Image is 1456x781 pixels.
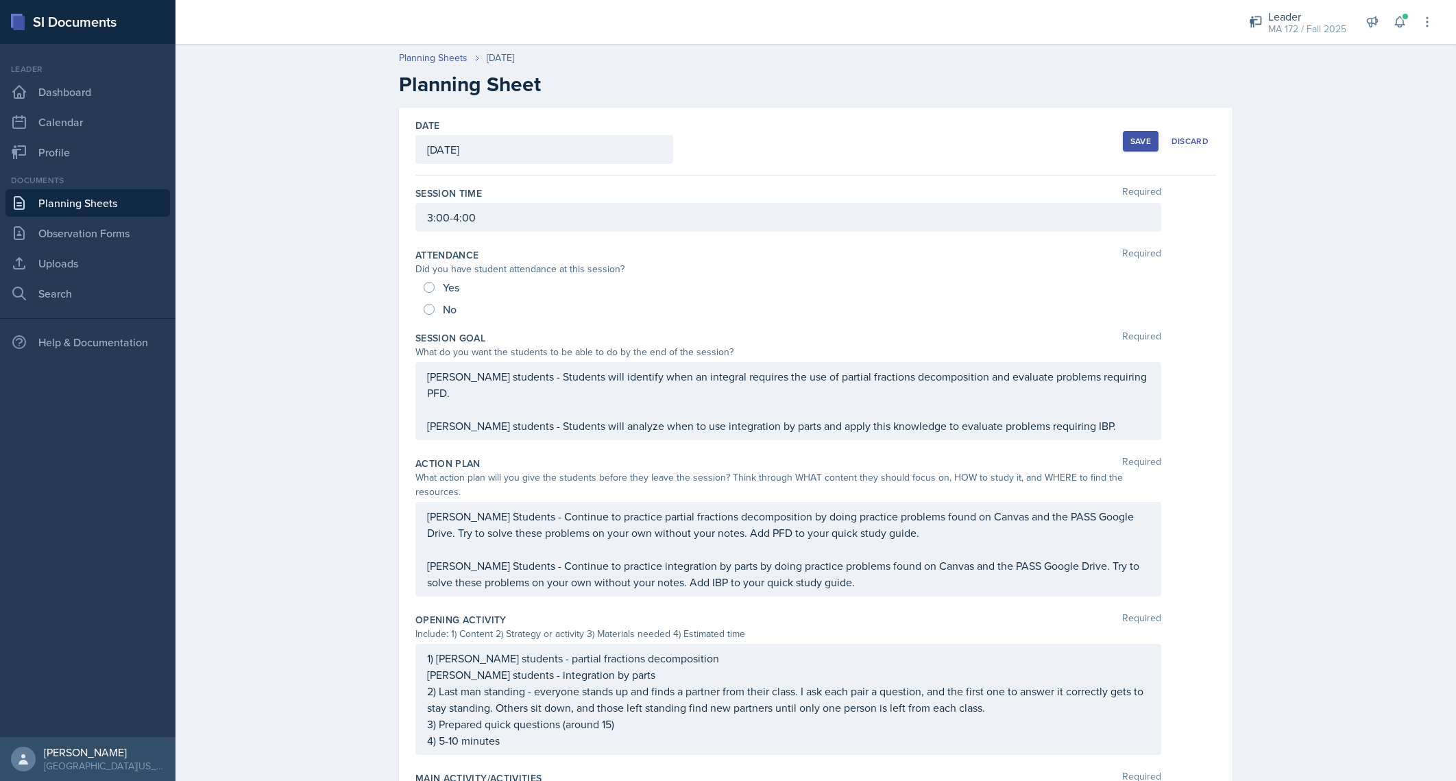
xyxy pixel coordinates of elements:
a: Planning Sheets [5,189,170,217]
div: Leader [5,63,170,75]
a: Calendar [5,108,170,136]
p: 1) [PERSON_NAME] students - partial fractions decomposition [427,650,1150,666]
span: Required [1122,187,1161,200]
a: Observation Forms [5,219,170,247]
span: Required [1122,457,1161,470]
p: [PERSON_NAME] students - Students will analyze when to use integration by parts and apply this kn... [427,418,1150,434]
div: Did you have student attendance at this session? [415,262,1161,276]
div: Save [1130,136,1151,147]
label: Action Plan [415,457,481,470]
button: Discard [1164,131,1216,152]
span: Yes [443,280,459,294]
div: [PERSON_NAME] [44,745,165,759]
h2: Planning Sheet [399,72,1233,97]
p: 2) Last man standing - everyone stands up and finds a partner from their class. I ask each pair a... [427,683,1150,716]
div: [GEOGRAPHIC_DATA][US_STATE] in [GEOGRAPHIC_DATA] [44,759,165,773]
div: [DATE] [487,51,514,65]
p: 4) 5-10 minutes [427,732,1150,749]
span: Required [1122,613,1161,627]
a: Profile [5,139,170,166]
label: Date [415,119,439,132]
a: Uploads [5,250,170,277]
label: Session Goal [415,331,485,345]
div: Documents [5,174,170,187]
label: Session Time [415,187,482,200]
div: What action plan will you give the students before they leave the session? Think through WHAT con... [415,470,1161,499]
span: No [443,302,457,316]
p: 3:00-4:00 [427,209,1150,226]
p: [PERSON_NAME] Students - Continue to practice partial fractions decomposition by doing practice p... [427,508,1150,541]
span: Required [1122,248,1161,262]
p: 3) Prepared quick questions (around 15) [427,716,1150,732]
p: [PERSON_NAME] students - Students will identify when an integral requires the use of partial frac... [427,368,1150,401]
p: [PERSON_NAME] Students - Continue to practice integration by parts by doing practice problems fou... [427,557,1150,590]
div: Leader [1268,8,1346,25]
div: Include: 1) Content 2) Strategy or activity 3) Materials needed 4) Estimated time [415,627,1161,641]
a: Dashboard [5,78,170,106]
div: Help & Documentation [5,328,170,356]
a: Search [5,280,170,307]
span: Required [1122,331,1161,345]
button: Save [1123,131,1158,152]
p: [PERSON_NAME] students - integration by parts [427,666,1150,683]
div: What do you want the students to be able to do by the end of the session? [415,345,1161,359]
label: Attendance [415,248,479,262]
label: Opening Activity [415,613,507,627]
div: Discard [1172,136,1209,147]
a: Planning Sheets [399,51,468,65]
div: MA 172 / Fall 2025 [1268,22,1346,36]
